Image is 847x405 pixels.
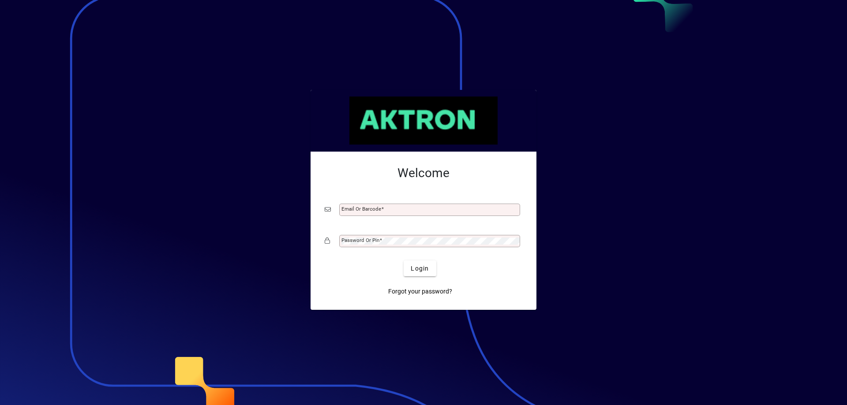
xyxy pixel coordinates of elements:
a: Forgot your password? [385,283,456,299]
h2: Welcome [325,166,522,181]
mat-label: Email or Barcode [341,206,381,212]
mat-label: Password or Pin [341,237,379,243]
span: Login [411,264,429,273]
span: Forgot your password? [388,287,452,296]
button: Login [404,260,436,276]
